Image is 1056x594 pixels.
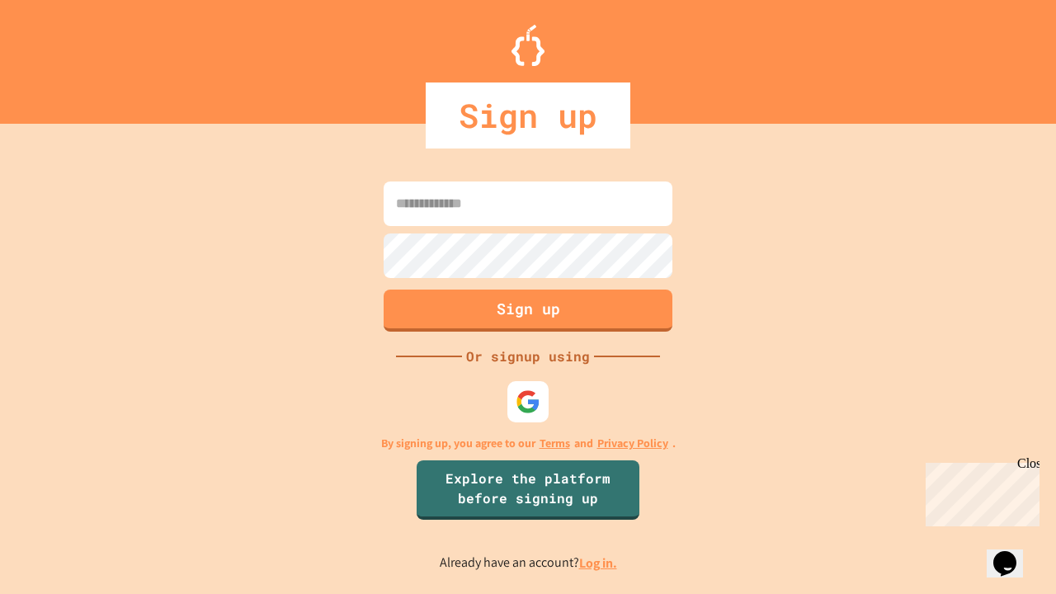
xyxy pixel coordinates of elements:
[384,290,672,332] button: Sign up
[7,7,114,105] div: Chat with us now!Close
[426,82,630,148] div: Sign up
[516,389,540,414] img: google-icon.svg
[919,456,1039,526] iframe: chat widget
[511,25,544,66] img: Logo.svg
[597,435,668,452] a: Privacy Policy
[462,346,594,366] div: Or signup using
[381,435,676,452] p: By signing up, you agree to our and .
[579,554,617,572] a: Log in.
[417,460,639,520] a: Explore the platform before signing up
[987,528,1039,577] iframe: chat widget
[440,553,617,573] p: Already have an account?
[540,435,570,452] a: Terms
